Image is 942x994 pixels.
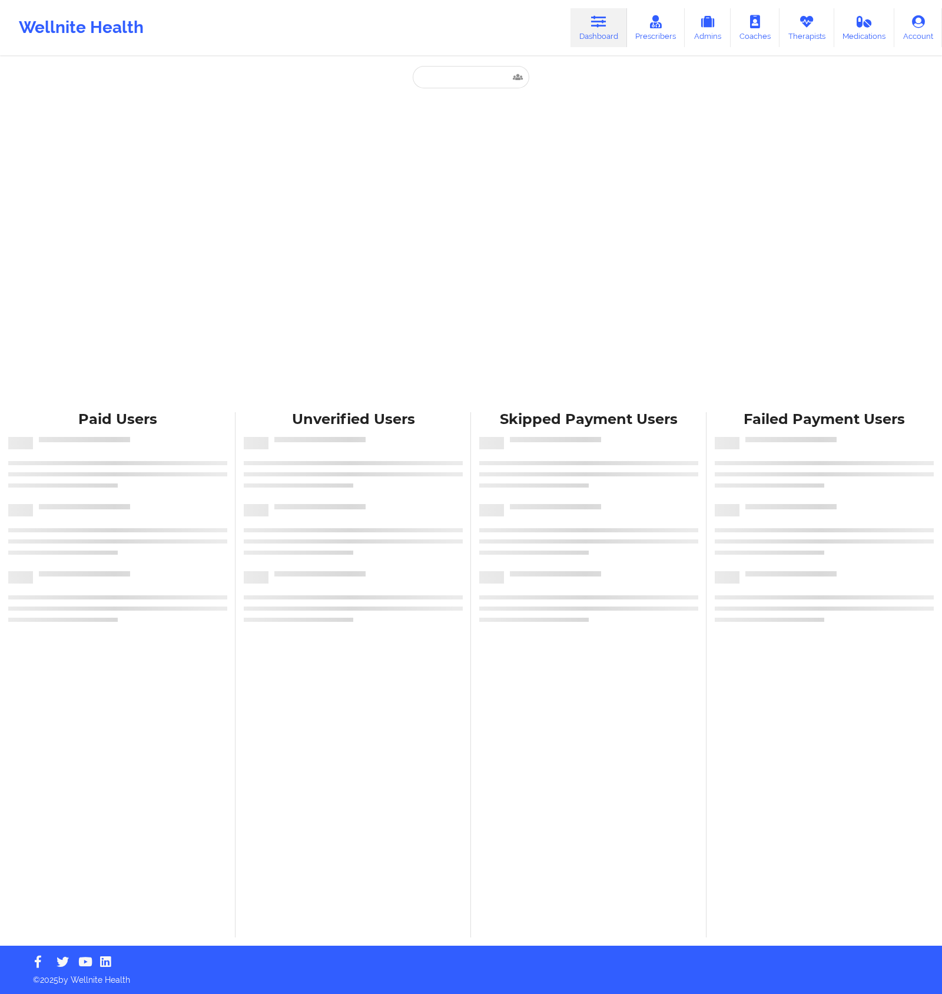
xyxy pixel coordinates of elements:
div: Paid Users [8,410,227,429]
p: © 2025 by Wellnite Health [25,966,917,986]
a: Coaches [731,8,780,47]
a: Prescribers [627,8,685,47]
div: Failed Payment Users [715,410,934,429]
a: Therapists [780,8,834,47]
a: Dashboard [570,8,627,47]
a: Account [894,8,942,47]
div: Skipped Payment Users [479,410,698,429]
div: Unverified Users [244,410,463,429]
a: Medications [834,8,895,47]
a: Admins [685,8,731,47]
